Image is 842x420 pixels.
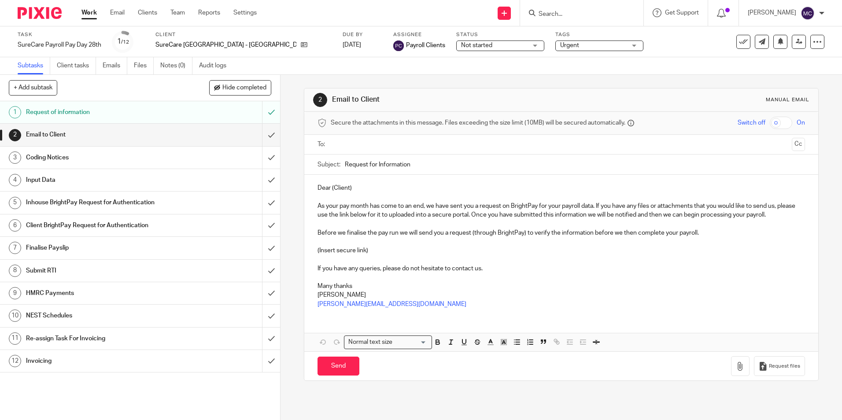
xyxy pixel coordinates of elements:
[155,41,296,49] p: SureCare [GEOGRAPHIC_DATA] - [GEOGRAPHIC_DATA] and Wear Care Services
[103,57,127,74] a: Emails
[766,96,809,103] div: Manual email
[26,151,177,164] h1: Coding Notices
[9,309,21,322] div: 10
[121,40,129,44] small: /12
[346,338,394,347] span: Normal text size
[9,129,21,141] div: 2
[318,291,805,299] p: [PERSON_NAME]
[233,8,257,17] a: Settings
[26,332,177,345] h1: Re-assign Task For Invoicing
[461,42,492,48] span: Not started
[560,42,579,48] span: Urgent
[313,93,327,107] div: 2
[318,246,805,255] p: (Insert secure link)
[555,31,643,38] label: Tags
[26,241,177,254] h1: Finalise Payslip
[318,264,805,273] p: If you have any queries, please do not hesitate to contact us.
[318,160,340,169] label: Subject:
[9,242,21,254] div: 7
[9,106,21,118] div: 1
[198,8,220,17] a: Reports
[18,57,50,74] a: Subtasks
[57,57,96,74] a: Client tasks
[26,219,177,232] h1: Client BrightPay Request for Authentication
[769,363,800,370] span: Request files
[393,31,445,38] label: Assignee
[18,31,101,38] label: Task
[138,8,157,17] a: Clients
[9,174,21,186] div: 4
[344,335,432,349] div: Search for option
[738,118,765,127] span: Switch off
[748,8,796,17] p: [PERSON_NAME]
[318,228,805,237] p: Before we finalise the pay run we will send you a request (through BrightPay) to verify the infor...
[456,31,544,38] label: Status
[792,138,805,151] button: Cc
[9,197,21,209] div: 5
[26,287,177,300] h1: HMRC Payments
[754,356,805,376] button: Request files
[318,184,805,192] p: Dear (Client)
[117,37,129,47] div: 1
[26,173,177,187] h1: Input Data
[26,354,177,368] h1: Invoicing
[318,282,805,291] p: Many thanks
[331,118,625,127] span: Secure the attachments in this message. Files exceeding the size limit (10MB) will be secured aut...
[801,6,815,20] img: svg%3E
[9,355,21,367] div: 12
[110,8,125,17] a: Email
[9,80,57,95] button: + Add subtask
[155,31,332,38] label: Client
[9,287,21,299] div: 9
[406,41,445,50] span: Payroll Clients
[18,41,101,49] div: SureCare Payroll Pay Day 28th
[26,128,177,141] h1: Email to Client
[318,140,327,149] label: To:
[665,10,699,16] span: Get Support
[26,106,177,119] h1: Request of information
[81,8,97,17] a: Work
[222,85,266,92] span: Hide completed
[395,338,427,347] input: Search for option
[26,264,177,277] h1: Submit RTI
[199,57,233,74] a: Audit logs
[318,202,805,220] p: As your pay month has come to an end, we have sent you a request on BrightPay for your payroll da...
[9,265,21,277] div: 8
[9,219,21,232] div: 6
[332,95,580,104] h1: Email to Client
[26,196,177,209] h1: Inhouse BrightPay Request for Authentication
[26,309,177,322] h1: NEST Schedules
[160,57,192,74] a: Notes (0)
[343,42,361,48] span: [DATE]
[18,7,62,19] img: Pixie
[343,31,382,38] label: Due by
[318,357,359,376] input: Send
[318,301,466,307] a: [PERSON_NAME][EMAIL_ADDRESS][DOMAIN_NAME]
[9,151,21,164] div: 3
[170,8,185,17] a: Team
[209,80,271,95] button: Hide completed
[538,11,617,18] input: Search
[9,332,21,345] div: 11
[393,41,404,51] img: svg%3E
[797,118,805,127] span: On
[134,57,154,74] a: Files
